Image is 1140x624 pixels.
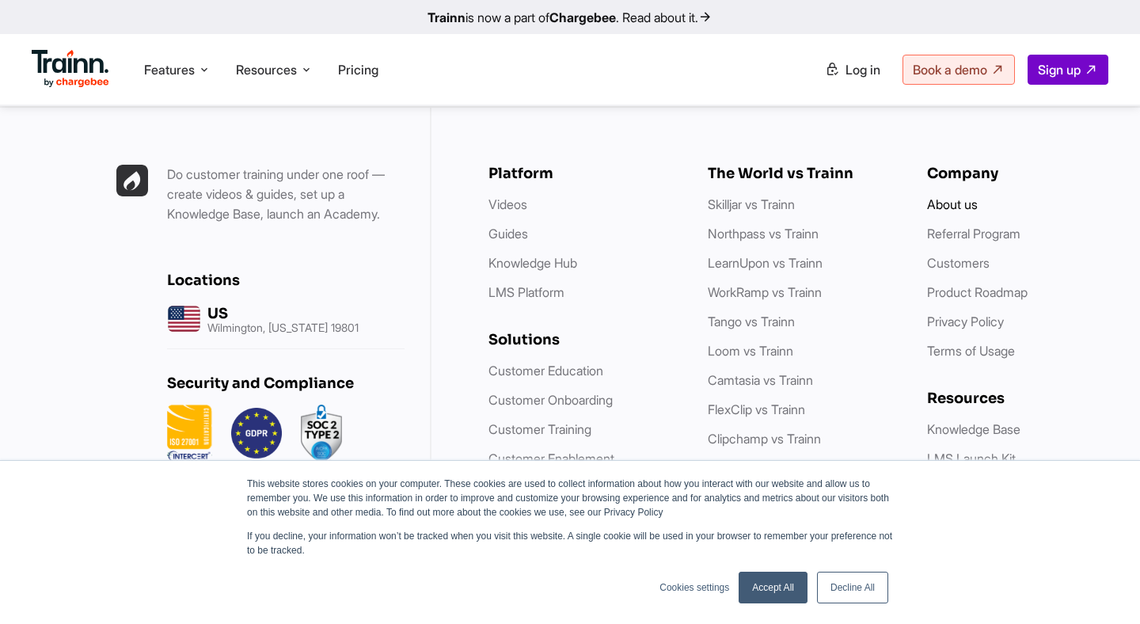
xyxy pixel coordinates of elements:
[927,451,1016,466] a: LMS Launch Kit
[116,165,148,196] img: Trainn | everything under one roof
[927,226,1020,242] a: Referral Program
[927,284,1028,300] a: Product Roadmap
[708,255,823,271] a: LearnUpon vs Trainn
[167,302,201,336] img: us headquarters
[167,405,212,462] img: ISO
[207,305,359,322] h6: US
[845,62,880,78] span: Log in
[167,165,405,224] p: Do customer training under one roof — create videos & guides, set up a Knowledge Base, launch an ...
[739,572,807,603] a: Accept All
[927,165,1115,182] h6: Company
[708,314,795,329] a: Tango vs Trainn
[488,196,527,212] a: Videos
[708,226,819,242] a: Northpass vs Trainn
[488,226,528,242] a: Guides
[927,196,978,212] a: About us
[488,165,676,182] h6: Platform
[488,421,591,437] a: Customer Training
[1028,55,1108,85] a: Sign up
[927,421,1020,437] a: Knowledge Base
[708,284,822,300] a: WorkRamp vs Trainn
[708,431,821,447] a: Clipchamp vs Trainn
[488,392,613,408] a: Customer Onboarding
[427,10,465,25] b: Trainn
[927,314,1004,329] a: Privacy Policy
[708,372,813,388] a: Camtasia vs Trainn
[247,529,893,557] p: If you decline, your information won’t be tracked when you visit this website. A single cookie wi...
[167,272,405,289] h6: Locations
[231,405,282,462] img: GDPR.png
[488,451,614,466] a: Customer Enablement
[927,255,990,271] a: Customers
[659,580,729,595] a: Cookies settings
[549,10,616,25] b: Chargebee
[817,572,888,603] a: Decline All
[708,343,793,359] a: Loom vs Trainn
[913,62,987,78] span: Book a demo
[247,477,893,519] p: This website stores cookies on your computer. These cookies are used to collect information about...
[488,255,577,271] a: Knowledge Hub
[902,55,1015,85] a: Book a demo
[708,196,795,212] a: Skilljar vs Trainn
[338,62,378,78] a: Pricing
[144,61,195,78] span: Features
[301,405,342,462] img: soc2
[927,343,1015,359] a: Terms of Usage
[32,50,109,88] img: Trainn Logo
[488,331,676,348] h6: Solutions
[708,165,895,182] h6: The World vs Trainn
[236,61,297,78] span: Resources
[488,284,564,300] a: LMS Platform
[488,363,603,379] a: Customer Education
[708,401,805,417] a: FlexClip vs Trainn
[815,55,890,84] a: Log in
[1038,62,1081,78] span: Sign up
[167,375,405,392] h6: Security and Compliance
[927,390,1115,407] h6: Resources
[207,322,359,333] p: Wilmington, [US_STATE] 19801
